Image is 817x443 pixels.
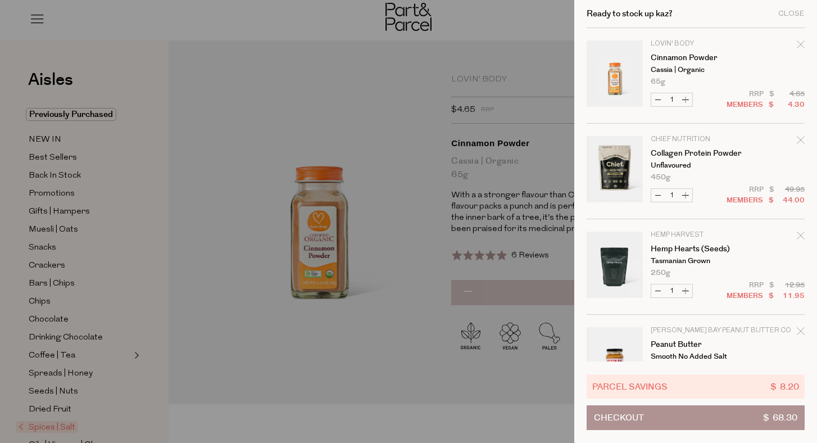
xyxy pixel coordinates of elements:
[665,189,679,202] input: QTY Collagen Protein Powder
[778,10,805,17] div: Close
[763,406,797,430] span: $ 68.30
[651,40,738,47] p: Lovin' Body
[651,257,738,265] p: Tasmanian Grown
[587,10,673,18] h2: Ready to stock up kaz?
[651,245,738,253] a: Hemp Hearts (Seeds)
[651,66,738,74] p: Cassia | Organic
[651,136,738,143] p: Chief Nutrition
[651,341,738,349] a: Peanut Butter
[651,150,738,157] a: Collagen Protein Powder
[651,232,738,238] p: Hemp Harvest
[651,353,738,360] p: Smooth No Added Salt
[594,406,644,430] span: Checkout
[587,405,805,430] button: Checkout$ 68.30
[665,284,679,297] input: QTY Hemp Hearts (Seeds)
[797,39,805,54] div: Remove Cinnamon Powder
[665,93,679,106] input: QTY Cinnamon Powder
[797,230,805,245] div: Remove Hemp Hearts (Seeds)
[592,380,668,393] span: Parcel Savings
[651,54,738,62] a: Cinnamon Powder
[770,380,799,393] span: $ 8.20
[797,134,805,150] div: Remove Collagen Protein Powder
[651,174,670,181] span: 450g
[651,78,665,85] span: 65g
[797,326,805,341] div: Remove Peanut Butter
[651,162,738,169] p: Unflavoured
[651,327,738,334] p: [PERSON_NAME] Bay Peanut Butter Co
[651,269,670,277] span: 250g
